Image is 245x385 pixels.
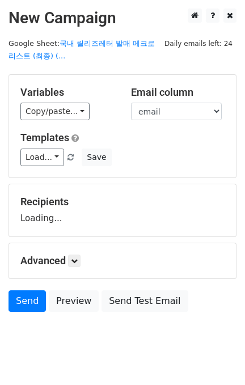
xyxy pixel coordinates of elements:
[131,86,225,99] h5: Email column
[20,149,64,166] a: Load...
[20,103,90,120] a: Copy/paste...
[102,290,188,312] a: Send Test Email
[9,9,236,28] h2: New Campaign
[9,290,46,312] a: Send
[160,39,236,48] a: Daily emails left: 24
[20,255,225,267] h5: Advanced
[20,86,114,99] h5: Variables
[20,196,225,208] h5: Recipients
[160,37,236,50] span: Daily emails left: 24
[49,290,99,312] a: Preview
[20,196,225,225] div: Loading...
[82,149,111,166] button: Save
[9,39,155,61] a: 국내 릴리즈레터 발매 메크로 리스트 (최종) (...
[9,39,155,61] small: Google Sheet:
[20,132,69,143] a: Templates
